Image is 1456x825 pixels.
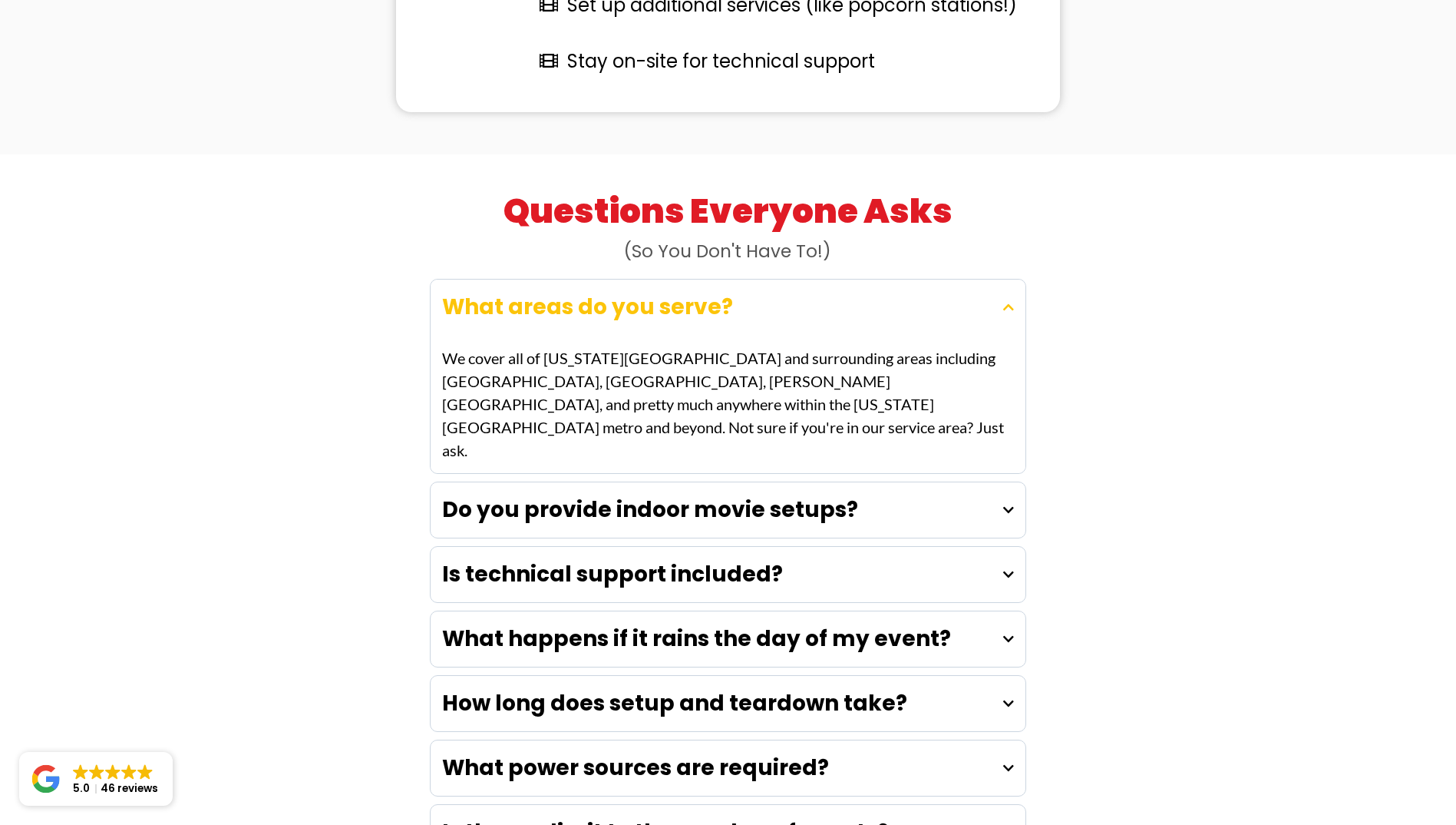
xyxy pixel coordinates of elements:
[422,189,1034,233] h1: Questions Everyone Asks
[442,688,907,718] strong: How long does setup and teardown take?
[442,559,783,589] strong: Is technical support included?
[567,34,1042,89] p: Stay on-site for technical support
[442,624,951,654] strong: What happens if it rains the day of my event?
[422,240,1034,263] h2: (So You Don't Have To!)
[19,752,173,806] a: Close GoogleGoogleGoogleGoogleGoogle 5.046 reviews
[442,495,858,525] strong: Do you provide indoor movie setups?
[442,346,1014,462] p: We cover all of [US_STATE][GEOGRAPHIC_DATA] and surrounding areas including [GEOGRAPHIC_DATA], [G...
[442,753,829,783] strong: What power sources are required?
[442,292,733,322] strong: What areas do you serve?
